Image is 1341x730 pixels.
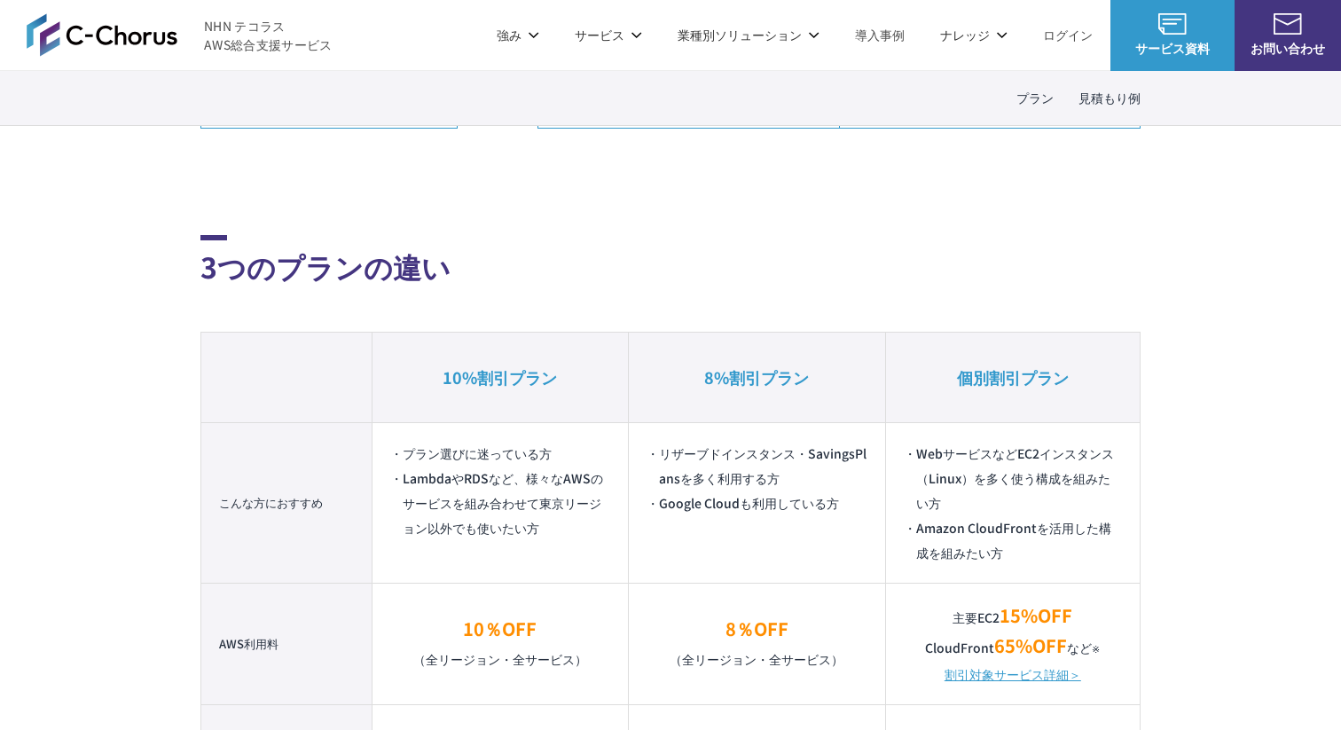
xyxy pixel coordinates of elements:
img: AWS総合支援サービス C-Chorus サービス資料 [1158,13,1187,35]
em: 10％OFF [463,616,537,641]
a: 導入事例 [855,26,905,44]
p: （全リージョン・全サービス） [647,615,867,673]
em: 10%割引プラン [443,365,557,389]
span: NHN テコラス AWS総合支援サービス [204,17,333,54]
p: 強み [497,26,539,44]
p: ナレッジ [940,26,1008,44]
em: 65%OFF [994,632,1067,658]
p: 主要EC2 CloudFront など [904,601,1122,662]
th: こんな方におすすめ [201,422,372,583]
em: 8%割引プラン [704,365,809,389]
span: サービス資料 [1110,39,1235,58]
th: AWS利用料 [201,583,372,704]
li: WebサービスなどEC2インスタンス（Linux）を多く使う構成を組みたい方 [904,441,1122,515]
a: 割引対象サービス詳細＞ [945,662,1081,687]
li: プラン選びに迷っている方 [390,441,610,466]
em: 8％OFF [725,616,788,641]
span: お問い合わせ [1235,39,1341,58]
p: サービス [575,26,642,44]
a: AWS総合支援サービス C-Chorus NHN テコラスAWS総合支援サービス [27,13,333,56]
h2: 3つのプランの違い [200,235,1141,287]
em: 15%OFF [1000,602,1072,628]
a: プラン [1016,89,1054,107]
img: お問い合わせ [1274,13,1302,35]
small: ※ [1092,642,1100,655]
li: Amazon CloudFrontを活用した構成を組みたい方 [904,515,1122,565]
li: リザーブドインスタンス・SavingsPlansを多く利用する方 [647,441,867,491]
a: ログイン [1043,26,1093,44]
p: （全リージョン・全サービス） [390,615,610,673]
em: 個別割引プラン [957,365,1069,389]
p: 業種別ソリューション [678,26,819,44]
li: LambdaやRDSなど、様々なAWSのサービスを組み合わせて東京リージョン以外でも使いたい方 [390,466,610,540]
li: Google Cloudも利用している方 [647,491,867,515]
a: 見積もり例 [1078,89,1141,107]
img: AWS総合支援サービス C-Chorus [27,13,177,56]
